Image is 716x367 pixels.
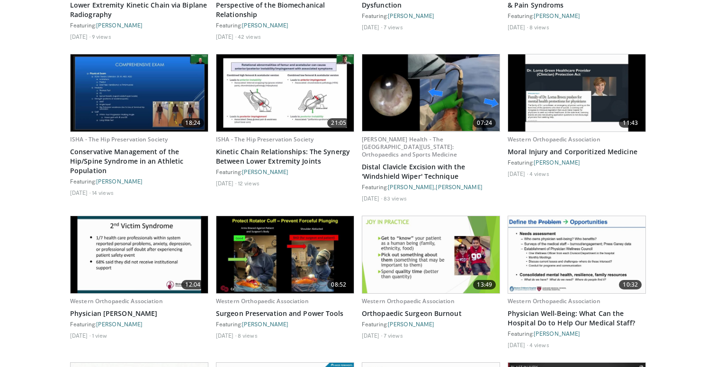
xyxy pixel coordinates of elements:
[362,320,500,328] div: Featuring:
[96,321,143,327] a: [PERSON_NAME]
[384,194,407,202] li: 83 views
[216,147,354,166] a: Kinetic Chain Relationships: The Synergy Between Lower Extremity Joints
[70,21,208,29] div: Featuring:
[508,147,646,157] a: Moral Injury and Corporitized Medicine
[534,12,580,19] a: [PERSON_NAME]
[70,189,90,196] li: [DATE]
[70,297,163,305] a: Western Orthopaedic Association
[508,309,646,328] a: Physician Well-Being: What Can the Hospital Do to Help Our Medical Staff?
[92,189,114,196] li: 14 views
[216,33,236,40] li: [DATE]
[216,54,354,131] a: 21:05
[508,341,528,349] li: [DATE]
[216,309,354,318] a: Surgeon Preservation and Power Tools
[388,321,434,327] a: [PERSON_NAME]
[362,332,382,339] li: [DATE]
[508,158,646,166] div: Featuring:
[384,23,403,31] li: 7 views
[508,330,646,337] div: Featuring:
[96,178,143,184] a: [PERSON_NAME]
[473,280,496,289] span: 13:49
[238,179,260,187] li: 12 views
[96,22,143,28] a: [PERSON_NAME]
[216,135,313,143] a: ISHA - The Hip Preservation Society
[362,216,500,293] img: 632e26d1-20b3-40ec-ab32-2ba96cc54ba0.620x360_q85_upscale.jpg
[508,54,645,131] img: 9176c1cc-0fe9-4bde-b74f-800dab24d963.620x360_q85_upscale.jpg
[242,321,288,327] a: [PERSON_NAME]
[388,183,434,190] a: [PERSON_NAME]
[70,320,208,328] div: Featuring:
[508,216,645,293] img: 74c2e884-4df3-4a34-9456-09cb347994be.620x360_q85_upscale.jpg
[362,162,500,181] a: Distal Clavicle Excision with the 'Windshield Wiper' Technique
[508,12,646,19] div: Featuring:
[216,297,309,305] a: Western Orthopaedic Association
[529,341,549,349] li: 4 views
[508,216,645,293] a: 10:32
[508,297,600,305] a: Western Orthopaedic Association
[216,320,354,328] div: Featuring:
[70,177,208,185] div: Featuring:
[70,309,208,318] a: Physician [PERSON_NAME]
[362,23,382,31] li: [DATE]
[436,183,482,190] a: [PERSON_NAME]
[216,332,236,339] li: [DATE]
[327,280,350,289] span: 08:52
[362,297,455,305] a: Western Orthopaedic Association
[238,332,258,339] li: 8 views
[70,147,208,175] a: Conservative Management of the Hip/Spine Syndrome in an Athletic Population
[71,54,208,131] img: 8cf580ce-0e69-40cf-bdad-06f149b21afc.620x360_q85_upscale.jpg
[619,118,642,128] span: 11:43
[70,33,90,40] li: [DATE]
[327,118,350,128] span: 21:05
[70,332,90,339] li: [DATE]
[384,332,403,339] li: 7 views
[71,216,208,293] a: 12:04
[181,280,204,289] span: 12:04
[92,33,111,40] li: 9 views
[238,33,261,40] li: 42 views
[508,54,645,131] a: 11:43
[71,216,208,293] img: 4b45dcac-3946-461d-8575-870f52773bde.620x360_q85_upscale.jpg
[362,12,500,19] div: Featuring:
[216,21,354,29] div: Featuring:
[508,170,528,177] li: [DATE]
[362,54,500,131] img: a7b75fd4-cde6-4697-a64c-761743312e1d.jpeg.620x360_q85_upscale.jpg
[181,118,204,128] span: 18:24
[242,22,288,28] a: [PERSON_NAME]
[70,135,168,143] a: ISHA - The Hip Preservation Society
[619,280,642,289] span: 10:32
[362,216,500,293] a: 13:49
[242,168,288,175] a: [PERSON_NAME]
[216,179,236,187] li: [DATE]
[362,194,382,202] li: [DATE]
[534,159,580,166] a: [PERSON_NAME]
[216,168,354,175] div: Featuring:
[216,216,354,293] img: 290ed48a-d426-45b2-a4c8-b24178f78cc1.620x360_q85_upscale.jpg
[92,332,107,339] li: 1 view
[508,135,600,143] a: Western Orthopaedic Association
[216,54,354,131] img: 32a4bfa3-d390-487e-829c-9985ff2db92b.620x360_q85_upscale.jpg
[388,12,434,19] a: [PERSON_NAME]
[473,118,496,128] span: 07:24
[529,170,549,177] li: 4 views
[529,23,549,31] li: 8 views
[534,330,580,337] a: [PERSON_NAME]
[216,216,354,293] a: 08:52
[508,23,528,31] li: [DATE]
[71,54,208,131] a: 18:24
[362,135,457,158] a: [PERSON_NAME] Health - The [GEOGRAPHIC_DATA][US_STATE]: Orthopaedics and Sports Medicine
[362,183,500,191] div: Featuring: ,
[362,54,500,131] a: 07:24
[362,309,500,318] a: Orthopaedic Surgeon Burnout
